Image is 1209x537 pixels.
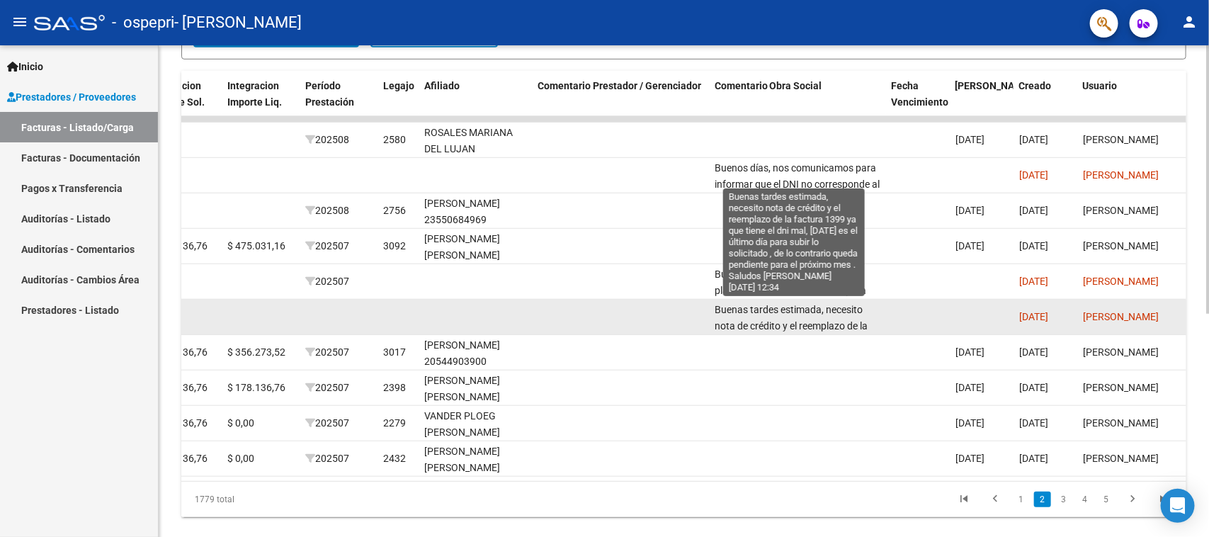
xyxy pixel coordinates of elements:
[383,380,406,396] div: 2398
[982,492,1009,507] a: go to previous page
[378,71,419,133] datatable-header-cell: Legajo
[532,71,709,133] datatable-header-cell: Comentario Prestador / Gerenciador
[1083,453,1159,464] span: [PERSON_NAME]
[709,71,886,133] datatable-header-cell: Comentario Obra Social
[1119,492,1146,507] a: go to next page
[955,417,984,429] span: [DATE]
[11,13,28,30] mat-icon: menu
[174,7,302,38] span: - [PERSON_NAME]
[1074,487,1096,511] li: page 4
[424,231,526,279] div: [PERSON_NAME] [PERSON_NAME] 20544903382
[7,59,43,74] span: Inicio
[1019,311,1048,322] span: [DATE]
[1161,489,1195,523] div: Open Intercom Messenger
[383,344,406,361] div: 3017
[305,276,349,287] span: 202507
[305,80,354,108] span: Período Prestación
[383,203,406,219] div: 2756
[300,71,378,133] datatable-header-cell: Período Prestación
[424,373,526,421] div: [PERSON_NAME] [PERSON_NAME] 20551557937
[1083,134,1159,145] span: [PERSON_NAME]
[1019,80,1052,91] span: Creado
[1019,276,1048,287] span: [DATE]
[7,89,136,105] span: Prestadores / Proveedores
[305,240,349,251] span: 202507
[112,7,174,38] span: - ospepri
[1077,492,1094,507] a: 4
[1019,417,1048,429] span: [DATE]
[1083,346,1159,358] span: [PERSON_NAME]
[1083,205,1159,216] span: [PERSON_NAME]
[715,162,880,335] span: Buenos días, nos comunicamos para informar que el DNI no corresponde al beneficiario. Deberá adju...
[227,417,254,429] span: $ 0,00
[1077,71,1191,133] datatable-header-cell: Usuario
[1083,169,1159,181] span: [PERSON_NAME]
[1019,240,1048,251] span: [DATE]
[144,71,222,133] datatable-header-cell: Integracion Importe Sol.
[227,346,285,358] span: $ 356.273,52
[1150,492,1177,507] a: go to last page
[305,346,349,358] span: 202507
[1019,134,1048,145] span: [DATE]
[424,443,526,492] div: [PERSON_NAME] [PERSON_NAME] 27530716355
[227,80,282,108] span: Integracion Importe Liq.
[955,240,984,251] span: [DATE]
[181,482,380,517] div: 1779 total
[424,80,460,91] span: Afiliado
[1013,492,1030,507] a: 1
[1019,169,1048,181] span: [DATE]
[227,453,254,464] span: $ 0,00
[715,304,872,428] span: Buenas tardes estimada, necesito nota de crédito y el reemplazo de la factura 1399 ya que tiene e...
[1083,80,1118,91] span: Usuario
[1181,13,1198,30] mat-icon: person
[424,408,526,456] div: VANDER PLOEG [PERSON_NAME] 20556333328
[1032,487,1053,511] li: page 2
[1019,346,1048,358] span: [DATE]
[1014,71,1077,133] datatable-header-cell: Creado
[424,196,526,228] div: [PERSON_NAME] 23550684969
[950,71,1014,133] datatable-header-cell: Fecha Confimado
[886,71,950,133] datatable-header-cell: Fecha Vencimiento
[1083,240,1159,251] span: [PERSON_NAME]
[715,80,822,91] span: Comentario Obra Social
[227,382,285,393] span: $ 178.136,76
[1019,382,1048,393] span: [DATE]
[955,453,984,464] span: [DATE]
[305,453,349,464] span: 202507
[222,71,300,133] datatable-header-cell: Integracion Importe Liq.
[1083,276,1159,287] span: [PERSON_NAME]
[1083,417,1159,429] span: [PERSON_NAME]
[955,205,984,216] span: [DATE]
[424,337,526,370] div: [PERSON_NAME] 20544903900
[955,346,984,358] span: [DATE]
[538,80,701,91] span: Comentario Prestador / Gerenciador
[305,205,349,216] span: 202508
[1034,492,1051,507] a: 2
[892,80,949,108] span: Fecha Vencimiento
[1019,205,1048,216] span: [DATE]
[383,415,406,431] div: 2279
[383,80,414,91] span: Legajo
[227,240,285,251] span: $ 475.031,16
[1055,492,1072,507] a: 3
[955,80,1032,91] span: [PERSON_NAME]
[383,451,406,467] div: 2432
[305,382,349,393] span: 202507
[419,71,532,133] datatable-header-cell: Afiliado
[955,134,984,145] span: [DATE]
[955,382,984,393] span: [DATE]
[305,417,349,429] span: 202507
[383,238,406,254] div: 3092
[1011,487,1032,511] li: page 1
[383,132,406,148] div: 2580
[950,492,977,507] a: go to first page
[1083,311,1159,322] span: [PERSON_NAME]
[1019,453,1048,464] span: [DATE]
[305,134,349,145] span: 202508
[1083,382,1159,393] span: [PERSON_NAME]
[1096,487,1117,511] li: page 5
[1098,492,1115,507] a: 5
[1053,487,1074,511] li: page 3
[424,125,526,173] div: ROSALES MARIANA DEL LUJAN 27480503843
